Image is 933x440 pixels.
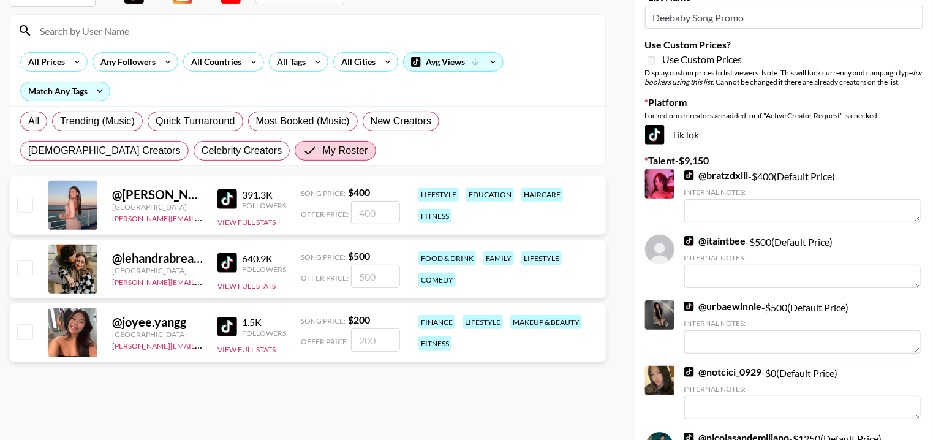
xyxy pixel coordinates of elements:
a: [PERSON_NAME][EMAIL_ADDRESS][PERSON_NAME][DOMAIN_NAME] [112,275,352,287]
img: TikTok [684,170,694,180]
div: education [466,188,514,202]
div: [GEOGRAPHIC_DATA] [112,330,203,339]
span: Song Price: [301,189,346,198]
input: 200 [351,328,400,352]
div: TikTok [645,125,923,145]
div: lifestyle [418,188,459,202]
span: Trending (Music) [60,114,135,129]
div: lifestyle [463,315,503,329]
div: - $ 400 (Default Price) [684,169,921,222]
div: - $ 0 (Default Price) [684,366,921,419]
strong: $ 500 [348,250,370,262]
span: Offer Price: [301,273,349,283]
div: family [483,251,514,265]
div: Match Any Tags [21,82,110,101]
div: comedy [418,273,456,287]
div: finance [418,315,455,329]
label: Talent - $ 9,150 [645,154,923,167]
button: View Full Stats [217,281,276,290]
div: [GEOGRAPHIC_DATA] [112,266,203,275]
span: Quick Turnaround [156,114,235,129]
img: TikTok [684,236,694,246]
button: View Full Stats [217,345,276,354]
span: New Creators [371,114,432,129]
div: 391.3K [242,189,286,201]
input: Search by User Name [32,21,598,40]
div: Internal Notes: [684,188,921,197]
span: Song Price: [301,252,346,262]
div: @ joyee.yangg [112,314,203,330]
span: Most Booked (Music) [256,114,350,129]
strong: $ 200 [348,314,370,325]
div: Followers [242,328,286,338]
div: Locked once creators are added, or if "Active Creator Request" is checked. [645,111,923,120]
img: TikTok [645,125,665,145]
div: haircare [521,188,563,202]
div: - $ 500 (Default Price) [684,235,921,288]
a: [PERSON_NAME][EMAIL_ADDRESS][PERSON_NAME][DOMAIN_NAME] [112,211,352,223]
span: My Roster [322,143,368,158]
div: All Prices [21,53,67,71]
img: TikTok [684,302,694,311]
div: makeup & beauty [510,315,582,329]
div: fitness [418,209,451,223]
a: @bratzdxlll [684,169,749,181]
img: TikTok [217,189,237,209]
div: All Cities [334,53,378,71]
div: Internal Notes: [684,384,921,393]
span: Offer Price: [301,210,349,219]
div: lifestyle [521,251,562,265]
div: Internal Notes: [684,319,921,328]
span: Song Price: [301,316,346,325]
div: @ [PERSON_NAME] [112,187,203,202]
div: Internal Notes: [684,253,921,262]
input: 400 [351,201,400,224]
span: Celebrity Creators [202,143,282,158]
div: @ lehandrabreanne [112,251,203,266]
div: Any Followers [93,53,158,71]
div: Display custom prices to list viewers. Note: This will lock currency and campaign type . Cannot b... [645,68,923,86]
div: [GEOGRAPHIC_DATA] [112,202,203,211]
div: All Tags [270,53,308,71]
span: Offer Price: [301,337,349,346]
div: fitness [418,336,451,351]
label: Use Custom Prices? [645,39,923,51]
div: Followers [242,265,286,274]
input: 500 [351,265,400,288]
button: View Full Stats [217,218,276,227]
div: 1.5K [242,316,286,328]
span: All [28,114,39,129]
img: TikTok [217,317,237,336]
strong: $ 400 [348,186,370,198]
a: @itaintbee [684,235,746,247]
em: for bookers using this list [645,68,923,86]
span: [DEMOGRAPHIC_DATA] Creators [28,143,181,158]
a: @notcici_0929 [684,366,762,378]
div: All Countries [184,53,244,71]
span: Use Custom Prices [663,53,742,66]
div: - $ 500 (Default Price) [684,300,921,354]
img: TikTok [684,367,694,377]
label: Platform [645,96,923,108]
div: 640.9K [242,252,286,265]
div: Avg Views [404,53,503,71]
img: TikTok [217,253,237,273]
div: food & drink [418,251,476,265]
div: Followers [242,201,286,210]
a: [PERSON_NAME][EMAIL_ADDRESS][PERSON_NAME][DOMAIN_NAME] [112,339,352,351]
a: @urbaewinnie [684,300,762,313]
